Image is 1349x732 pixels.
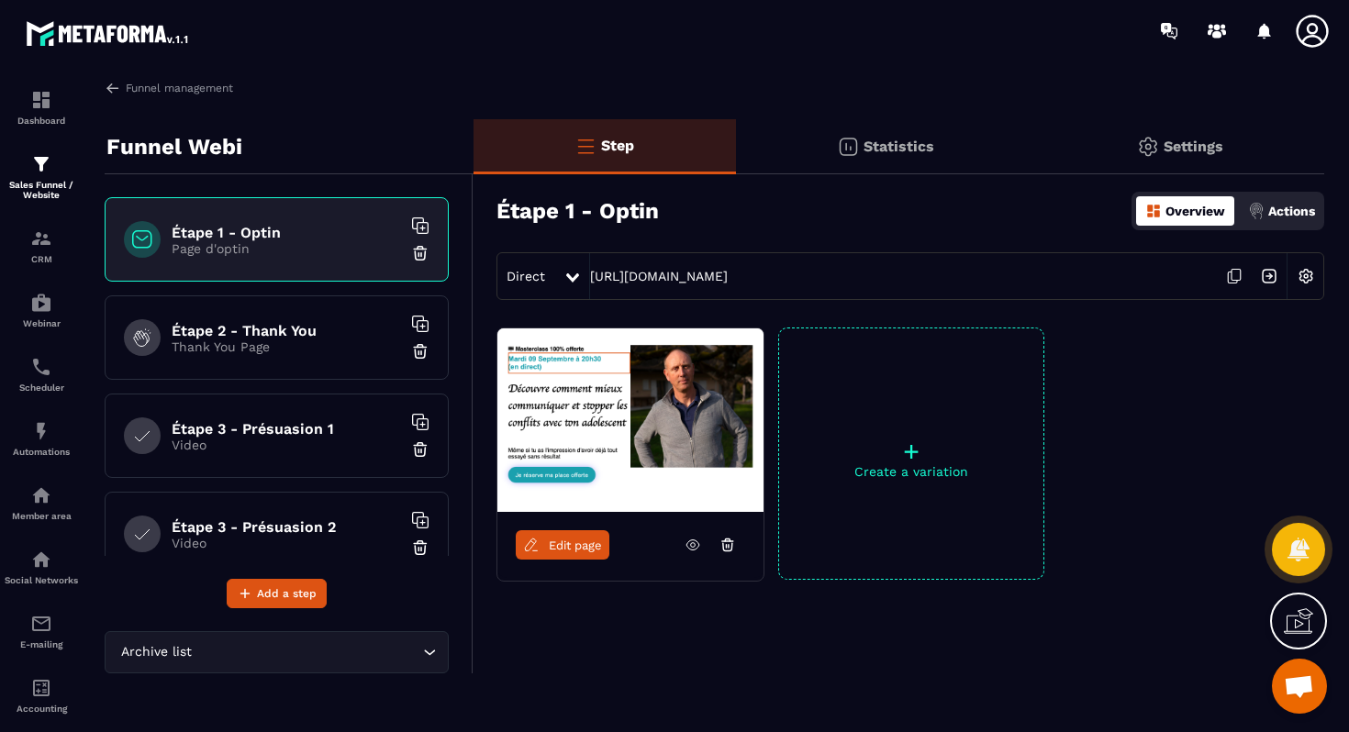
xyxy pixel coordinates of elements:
button: Add a step [227,579,327,608]
h3: Étape 1 - Optin [496,198,659,224]
a: Edit page [516,530,609,560]
p: Webinar [5,318,78,328]
img: trash [411,244,429,262]
a: formationformationCRM [5,214,78,278]
img: stats.20deebd0.svg [837,136,859,158]
input: Search for option [195,642,418,662]
img: automations [30,292,52,314]
a: automationsautomationsWebinar [5,278,78,342]
img: social-network [30,549,52,571]
img: arrow-next.bcc2205e.svg [1252,259,1287,294]
p: Sales Funnel / Website [5,180,78,200]
a: formationformationSales Funnel / Website [5,139,78,214]
p: Scheduler [5,383,78,393]
p: Video [172,536,401,550]
p: Settings [1164,138,1223,155]
div: Search for option [105,631,449,673]
img: scheduler [30,356,52,378]
h6: Étape 3 - Présuasion 2 [172,518,401,536]
span: Edit page [549,538,602,552]
img: accountant [30,677,52,699]
a: [URL][DOMAIN_NAME] [590,269,728,283]
img: formation [30,153,52,175]
img: bars-o.4a397970.svg [574,135,596,157]
p: Page d'optin [172,241,401,256]
img: setting-w.858f3a88.svg [1288,259,1323,294]
img: formation [30,227,52,250]
p: Member area [5,511,78,521]
p: + [779,438,1043,464]
img: trash [411,342,429,360]
span: Direct [507,269,545,283]
img: logo [26,17,191,50]
a: Funnel management [105,80,233,96]
a: automationsautomationsMember area [5,471,78,535]
a: social-networksocial-networkSocial Networks [5,535,78,599]
span: Add a step [257,584,317,603]
img: formation [30,89,52,111]
a: schedulerschedulerScheduler [5,342,78,406]
p: Video [172,438,401,452]
img: setting-gr.5f69749f.svg [1137,136,1159,158]
p: Accounting [5,704,78,714]
p: Dashboard [5,116,78,126]
h6: Étape 1 - Optin [172,224,401,241]
p: Overview [1165,204,1225,218]
img: image [497,328,764,512]
h6: Étape 2 - Thank You [172,322,401,339]
a: accountantaccountantAccounting [5,663,78,727]
img: dashboard-orange.40269519.svg [1145,203,1162,219]
img: trash [411,440,429,459]
p: Funnel Webi [106,128,242,165]
img: email [30,613,52,635]
span: Archive list [117,642,195,662]
img: arrow [105,80,121,96]
p: Create a variation [779,464,1043,479]
p: Automations [5,447,78,457]
a: emailemailE-mailing [5,599,78,663]
p: Thank You Page [172,339,401,354]
p: Statistics [864,138,934,155]
a: Ouvrir le chat [1272,659,1327,714]
img: automations [30,484,52,506]
img: trash [411,538,429,557]
p: E-mailing [5,639,78,649]
p: Step [601,137,634,154]
a: formationformationDashboard [5,75,78,139]
a: automationsautomationsAutomations [5,406,78,471]
p: Actions [1268,204,1315,218]
h6: Étape 3 - Présuasion 1 [172,420,401,438]
img: actions.d6e523a2.png [1248,203,1265,219]
p: CRM [5,254,78,264]
img: automations [30,420,52,442]
p: Social Networks [5,575,78,585]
